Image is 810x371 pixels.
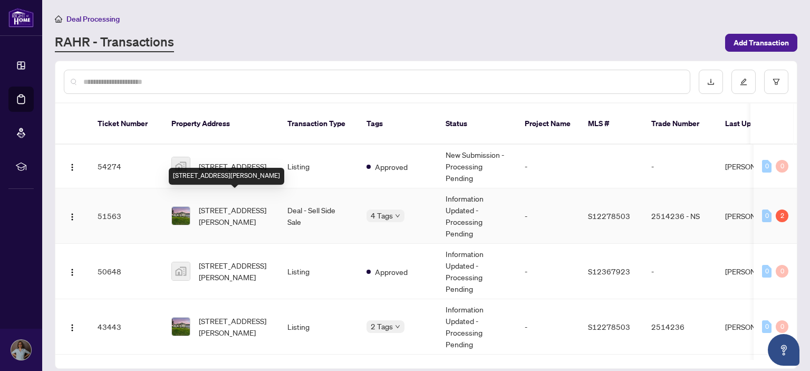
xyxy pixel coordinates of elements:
button: download [699,70,723,94]
td: 2514236 - NS [643,188,717,244]
div: 2 [776,210,788,222]
div: 0 [762,210,772,222]
button: Open asap [768,334,799,366]
img: Logo [68,268,76,277]
span: down [395,324,400,329]
td: [PERSON_NAME] [717,188,796,244]
div: 0 [762,265,772,278]
img: thumbnail-img [172,262,190,280]
img: Logo [68,213,76,221]
button: edit [731,70,756,94]
img: thumbnail-img [172,157,190,175]
button: Logo [64,207,81,224]
th: Status [437,103,516,145]
button: Logo [64,263,81,280]
td: Listing [279,244,358,299]
td: Deal - Sell Side Sale [279,188,358,244]
span: edit [740,78,747,85]
td: Listing [279,145,358,188]
span: [STREET_ADDRESS] [199,160,266,172]
td: - [516,244,580,299]
td: - [643,145,717,188]
th: Tags [358,103,437,145]
span: Approved [375,161,408,173]
th: Trade Number [643,103,717,145]
th: Transaction Type [279,103,358,145]
button: Add Transaction [725,34,797,52]
td: 54274 [89,145,163,188]
span: [STREET_ADDRESS][PERSON_NAME] [199,260,271,283]
span: Add Transaction [734,34,789,51]
div: 0 [762,160,772,173]
span: Approved [375,266,408,278]
td: 43443 [89,299,163,355]
td: Listing [279,299,358,355]
td: - [643,244,717,299]
img: Logo [68,163,76,172]
th: Last Updated By [717,103,796,145]
th: Ticket Number [89,103,163,145]
span: 2 Tags [371,320,393,332]
span: home [55,15,62,23]
div: 0 [776,160,788,173]
span: [STREET_ADDRESS][PERSON_NAME] [199,315,271,338]
td: 50648 [89,244,163,299]
td: New Submission - Processing Pending [437,145,516,188]
div: [STREET_ADDRESS][PERSON_NAME] [169,168,284,185]
td: [PERSON_NAME] [717,299,796,355]
button: filter [764,70,788,94]
span: download [707,78,715,85]
span: [STREET_ADDRESS][PERSON_NAME] [199,204,271,227]
button: Logo [64,158,81,175]
a: RAHR - Transactions [55,33,174,52]
button: Logo [64,318,81,335]
span: 4 Tags [371,210,393,222]
td: - [516,145,580,188]
span: filter [773,78,780,85]
div: 0 [776,265,788,278]
img: Logo [68,324,76,332]
img: logo [8,8,34,27]
td: 51563 [89,188,163,244]
td: Information Updated - Processing Pending [437,244,516,299]
td: - [516,188,580,244]
td: Information Updated - Processing Pending [437,299,516,355]
div: 0 [776,320,788,333]
td: [PERSON_NAME] [717,244,796,299]
td: - [516,299,580,355]
th: Project Name [516,103,580,145]
th: MLS # [580,103,643,145]
img: thumbnail-img [172,207,190,225]
td: Information Updated - Processing Pending [437,188,516,244]
span: S12278503 [588,211,630,221]
div: 0 [762,320,772,333]
img: Profile Icon [11,340,31,360]
span: S12278503 [588,322,630,331]
span: down [395,213,400,218]
span: Deal Processing [66,14,120,24]
span: S12367923 [588,267,630,276]
td: 2514236 [643,299,717,355]
td: [PERSON_NAME] [717,145,796,188]
img: thumbnail-img [172,318,190,336]
th: Property Address [163,103,279,145]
